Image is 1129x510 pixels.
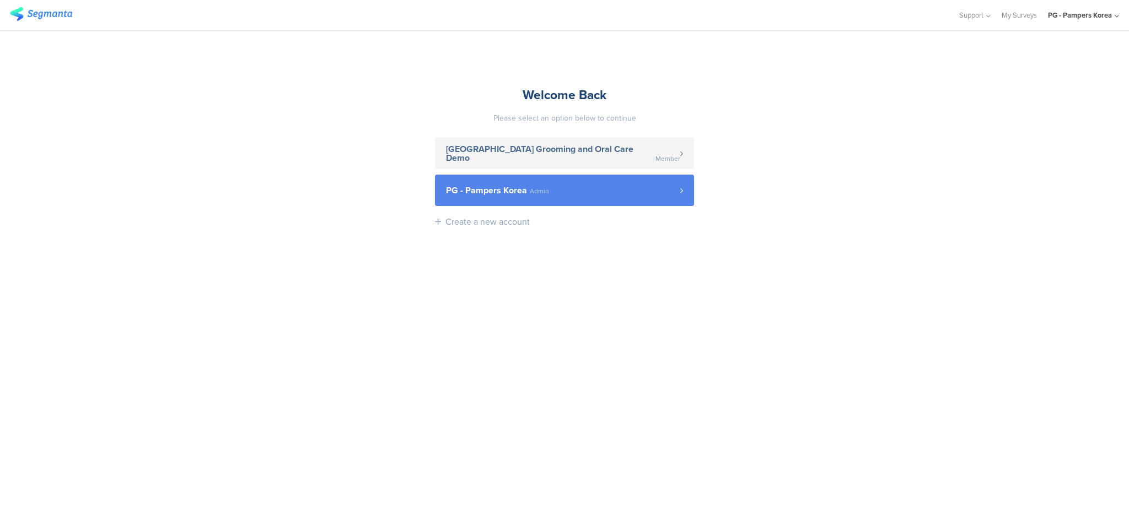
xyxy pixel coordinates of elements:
div: Welcome Back [435,85,694,104]
div: Please select an option below to continue [435,112,694,124]
span: Admin [530,188,549,194]
a: [GEOGRAPHIC_DATA] Grooming and Oral Care Demo Member [435,138,694,169]
span: Support [959,10,983,20]
div: PG - Pampers Korea [1048,10,1112,20]
span: [GEOGRAPHIC_DATA] Grooming and Oral Care Demo [446,145,653,162]
a: PG - Pampers Korea Admin [435,175,694,206]
span: Member [655,155,680,162]
span: PG - Pampers Korea [446,186,527,195]
img: segmanta logo [10,7,72,21]
div: Create a new account [445,215,530,228]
